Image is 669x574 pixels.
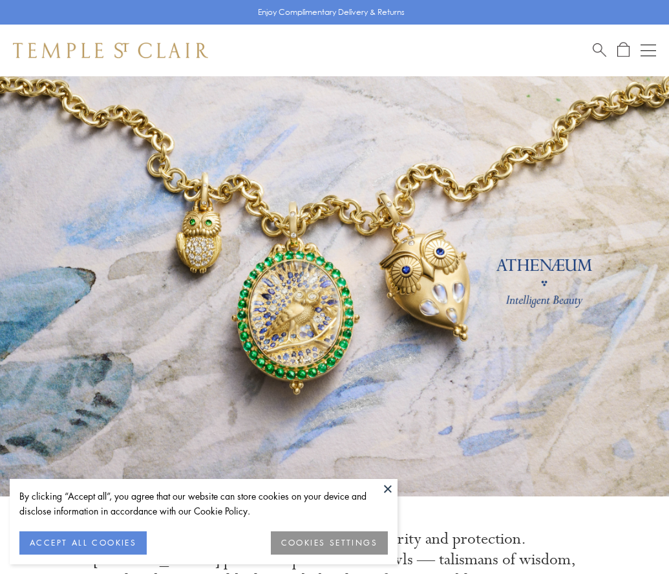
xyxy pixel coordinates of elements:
[593,42,606,58] a: Search
[19,489,388,518] div: By clicking “Accept all”, you agree that our website can store cookies on your device and disclos...
[617,42,630,58] a: Open Shopping Bag
[271,531,388,555] button: COOKIES SETTINGS
[258,6,405,19] p: Enjoy Complimentary Delivery & Returns
[19,531,147,555] button: ACCEPT ALL COOKIES
[13,43,208,58] img: Temple St. Clair
[641,43,656,58] button: Open navigation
